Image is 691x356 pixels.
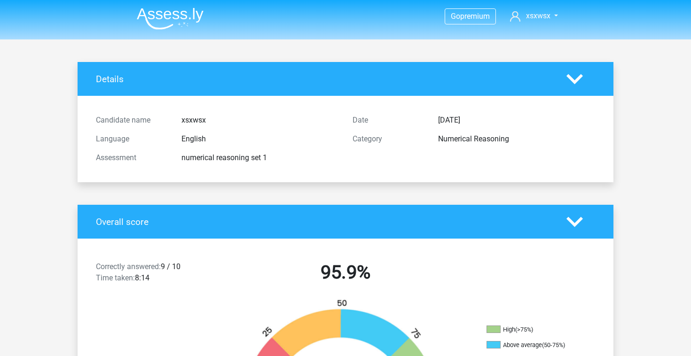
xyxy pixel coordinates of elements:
[506,10,562,22] a: xsxwsx
[96,273,135,282] span: Time taken:
[515,326,533,333] div: (>75%)
[96,74,552,85] h4: Details
[345,115,431,126] div: Date
[89,133,174,145] div: Language
[445,10,495,23] a: Gopremium
[487,341,581,349] li: Above average
[174,152,345,163] div: numerical reasoning set 1
[487,325,581,334] li: High
[431,133,602,145] div: Numerical Reasoning
[89,152,174,163] div: Assessment
[542,341,565,348] div: (50-75%)
[174,133,345,145] div: English
[89,115,174,126] div: Candidate name
[96,262,161,271] span: Correctly answered:
[431,115,602,126] div: [DATE]
[137,8,204,30] img: Assessly
[451,12,460,21] span: Go
[89,261,217,287] div: 9 / 10 8:14
[96,217,552,227] h4: Overall score
[224,261,467,284] h2: 95.9%
[345,133,431,145] div: Category
[526,11,550,20] span: xsxwsx
[460,12,490,21] span: premium
[174,115,345,126] div: xsxwsx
